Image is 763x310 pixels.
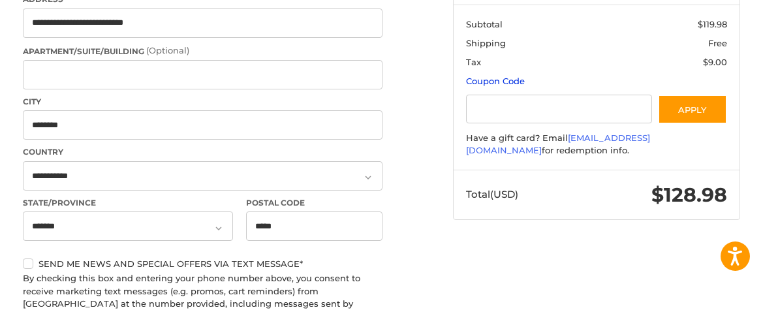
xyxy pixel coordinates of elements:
[23,258,382,269] label: Send me news and special offers via text message*
[703,57,727,67] span: $9.00
[146,45,189,55] small: (Optional)
[698,19,727,29] span: $119.98
[466,132,727,157] div: Have a gift card? Email for redemption info.
[246,197,382,209] label: Postal Code
[466,38,506,48] span: Shipping
[651,183,727,207] span: $128.98
[658,95,727,124] button: Apply
[466,188,518,200] span: Total (USD)
[23,44,382,57] label: Apartment/Suite/Building
[23,96,382,108] label: City
[23,146,382,158] label: Country
[466,76,525,86] a: Coupon Code
[23,197,234,209] label: State/Province
[466,19,503,29] span: Subtotal
[708,38,727,48] span: Free
[466,95,652,124] input: Gift Certificate or Coupon Code
[466,57,481,67] span: Tax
